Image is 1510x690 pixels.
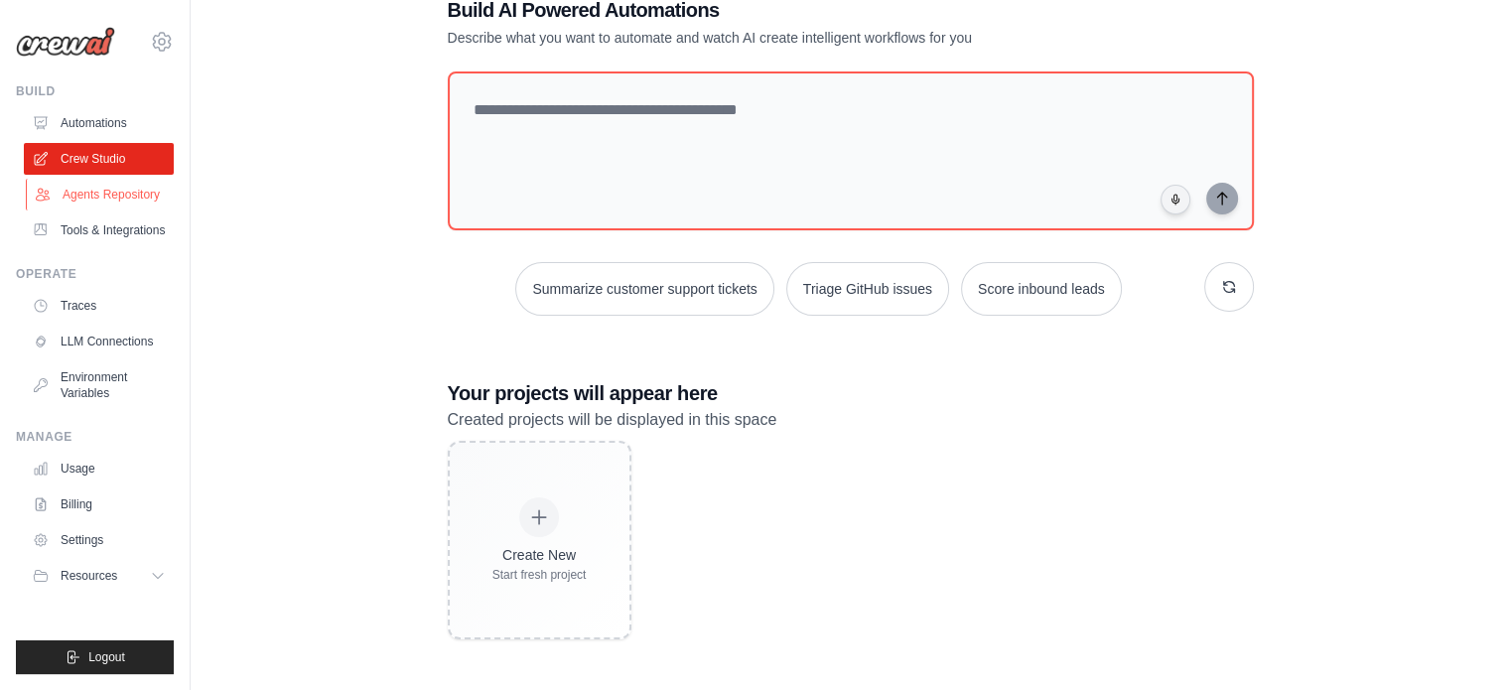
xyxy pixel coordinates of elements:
a: Usage [24,453,174,484]
img: Logo [16,27,115,57]
a: Environment Variables [24,361,174,409]
div: Create New [492,545,587,565]
button: Score inbound leads [961,262,1122,316]
a: Billing [24,488,174,520]
button: Resources [24,560,174,592]
span: Logout [88,649,125,665]
a: Settings [24,524,174,556]
button: Summarize customer support tickets [515,262,773,316]
span: Resources [61,568,117,584]
a: LLM Connections [24,326,174,357]
a: Crew Studio [24,143,174,175]
div: Start fresh project [492,567,587,583]
button: Logout [16,640,174,674]
a: Automations [24,107,174,139]
p: Created projects will be displayed in this space [448,407,1254,433]
button: Click to speak your automation idea [1161,185,1190,214]
a: Tools & Integrations [24,214,174,246]
a: Traces [24,290,174,322]
div: Operate [16,266,174,282]
a: Agents Repository [26,179,176,210]
p: Describe what you want to automate and watch AI create intelligent workflows for you [448,28,1115,48]
button: Triage GitHub issues [786,262,949,316]
div: Build [16,83,174,99]
h3: Your projects will appear here [448,379,1254,407]
div: Manage [16,429,174,445]
button: Get new suggestions [1204,262,1254,312]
